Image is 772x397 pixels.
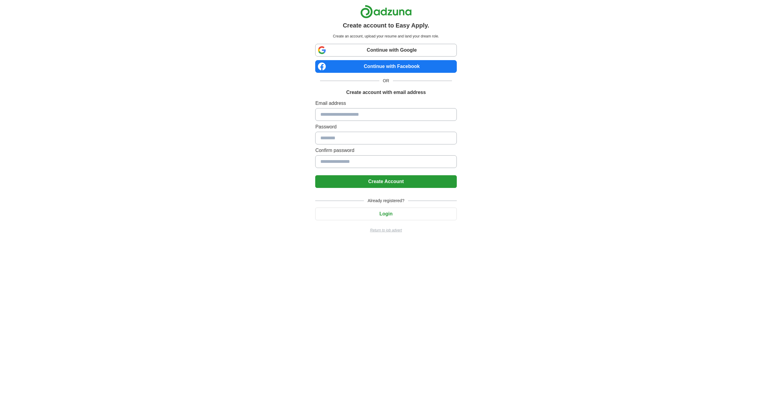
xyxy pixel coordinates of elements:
label: Password [315,123,456,131]
button: Login [315,208,456,220]
p: Create an account, upload your resume and land your dream role. [316,34,455,39]
a: Login [315,211,456,216]
a: Continue with Facebook [315,60,456,73]
a: Return to job advert [315,228,456,233]
span: OR [379,78,393,84]
label: Confirm password [315,147,456,154]
img: Adzuna logo [360,5,412,18]
span: Already registered? [364,198,408,204]
label: Email address [315,100,456,107]
h1: Create account to Easy Apply. [343,21,429,30]
button: Create Account [315,175,456,188]
h1: Create account with email address [346,89,426,96]
a: Continue with Google [315,44,456,56]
